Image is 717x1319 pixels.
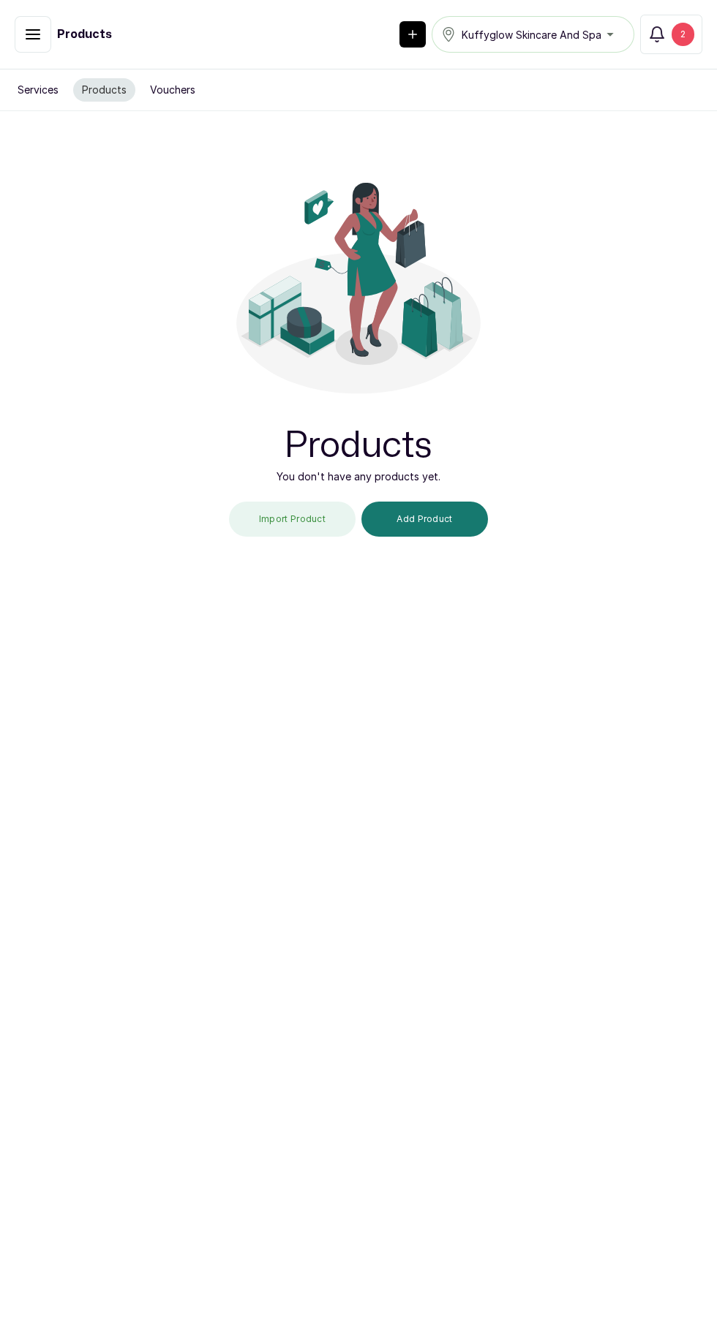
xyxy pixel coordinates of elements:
button: Services [9,78,67,102]
button: Products [73,78,135,102]
h2: Products [285,423,432,469]
h1: Products [57,26,112,43]
div: 2 [672,23,694,46]
p: You don't have any products yet. [277,469,440,484]
button: Vouchers [141,78,204,102]
span: Kuffyglow Skincare And Spa [462,27,601,42]
button: Import Product [229,502,356,537]
button: Kuffyglow Skincare And Spa [432,16,634,53]
button: Add Product [361,502,488,537]
button: 2 [640,15,702,54]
